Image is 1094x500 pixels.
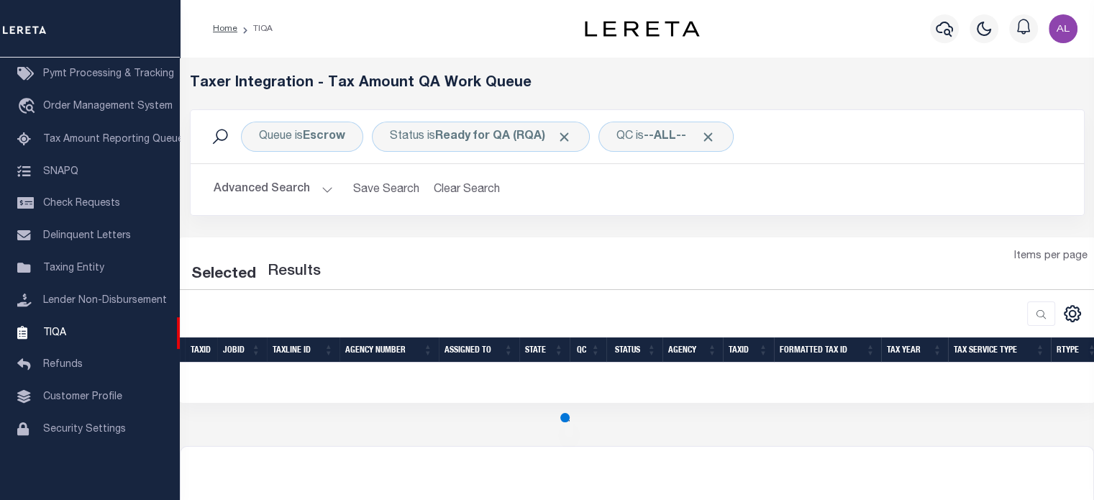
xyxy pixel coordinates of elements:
[43,327,66,337] span: TIQA
[43,360,83,370] span: Refunds
[557,129,572,145] span: Click to Remove
[428,176,506,204] button: Clear Search
[43,135,183,145] span: Tax Amount Reporting Queue
[439,337,519,363] th: Assigned To
[43,424,126,435] span: Security Settings
[213,24,237,33] a: Home
[43,166,78,176] span: SNAPQ
[303,131,345,142] b: Escrow
[43,101,173,112] span: Order Management System
[1049,14,1077,43] img: svg+xml;base64,PHN2ZyB4bWxucz0iaHR0cDovL3d3dy53My5vcmcvMjAwMC9zdmciIHBvaW50ZXItZXZlbnRzPSJub25lIi...
[190,75,1085,92] h5: Taxer Integration - Tax Amount QA Work Queue
[345,176,428,204] button: Save Search
[644,131,686,142] b: --ALL--
[774,337,881,363] th: Formatted Tax ID
[701,129,716,145] span: Click to Remove
[214,176,333,204] button: Advanced Search
[268,260,321,283] label: Results
[267,337,339,363] th: TaxLine ID
[519,337,570,363] th: State
[372,122,590,152] div: Click to Edit
[17,98,40,117] i: travel_explore
[43,69,174,79] span: Pymt Processing & Tracking
[241,122,363,152] div: Click to Edit
[191,263,256,286] div: Selected
[237,22,273,35] li: TIQA
[43,392,122,402] span: Customer Profile
[598,122,734,152] div: Click to Edit
[43,199,120,209] span: Check Requests
[43,231,131,241] span: Delinquent Letters
[570,337,606,363] th: QC
[723,337,774,363] th: TaxID
[435,131,572,142] b: Ready for QA (RQA)
[585,21,700,37] img: logo-dark.svg
[1014,249,1088,265] span: Items per page
[217,337,267,363] th: JobID
[948,337,1051,363] th: Tax Service Type
[43,296,167,306] span: Lender Non-Disbursement
[606,337,662,363] th: Status
[339,337,439,363] th: Agency Number
[43,263,104,273] span: Taxing Entity
[185,337,217,363] th: TaxID
[881,337,948,363] th: Tax Year
[662,337,723,363] th: Agency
